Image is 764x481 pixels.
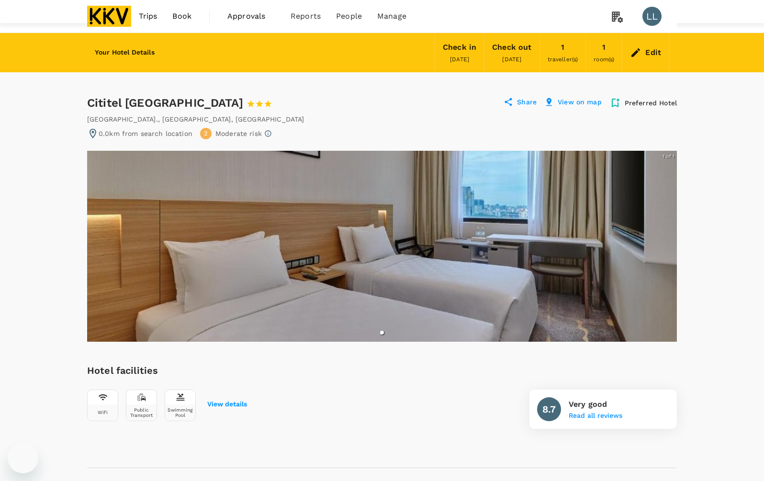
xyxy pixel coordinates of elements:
[377,11,406,22] span: Manage
[558,97,602,109] p: View on map
[98,410,108,415] div: Wifi
[594,56,614,63] span: room(s)
[569,412,622,420] button: Read all reviews
[542,402,556,417] h6: 8.7
[172,11,191,22] span: Book
[380,331,384,335] li: slide item 1
[139,11,157,22] span: Trips
[99,129,192,138] p: 0.0km from search location
[517,97,537,109] p: Share
[548,56,578,63] span: traveller(s)
[443,41,476,54] div: Check in
[569,399,622,410] p: Very good
[645,46,661,59] div: Edit
[207,401,247,408] button: View details
[87,363,247,378] h6: Hotel facilities
[561,41,564,54] div: 1
[602,41,606,54] div: 1
[642,7,662,26] div: LL
[87,6,131,27] img: KKV Supply Chain Sdn Bhd
[215,129,262,138] p: Moderate risk
[625,98,677,108] p: Preferred Hotel
[8,443,38,473] iframe: Button to launch messaging window
[167,407,193,418] div: Swimming Pool
[128,407,155,418] div: Public Transport
[291,11,321,22] span: Reports
[336,11,362,22] span: People
[95,47,155,58] h6: Your Hotel Details
[450,56,469,63] span: [DATE]
[87,114,304,124] div: [GEOGRAPHIC_DATA]. , [GEOGRAPHIC_DATA] , [GEOGRAPHIC_DATA]
[204,129,208,138] span: 2
[660,151,677,162] p: 1 of 1
[492,41,531,54] div: Check out
[502,56,521,63] span: [DATE]
[87,95,290,111] div: Cititel [GEOGRAPHIC_DATA]
[227,11,275,22] span: Approvals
